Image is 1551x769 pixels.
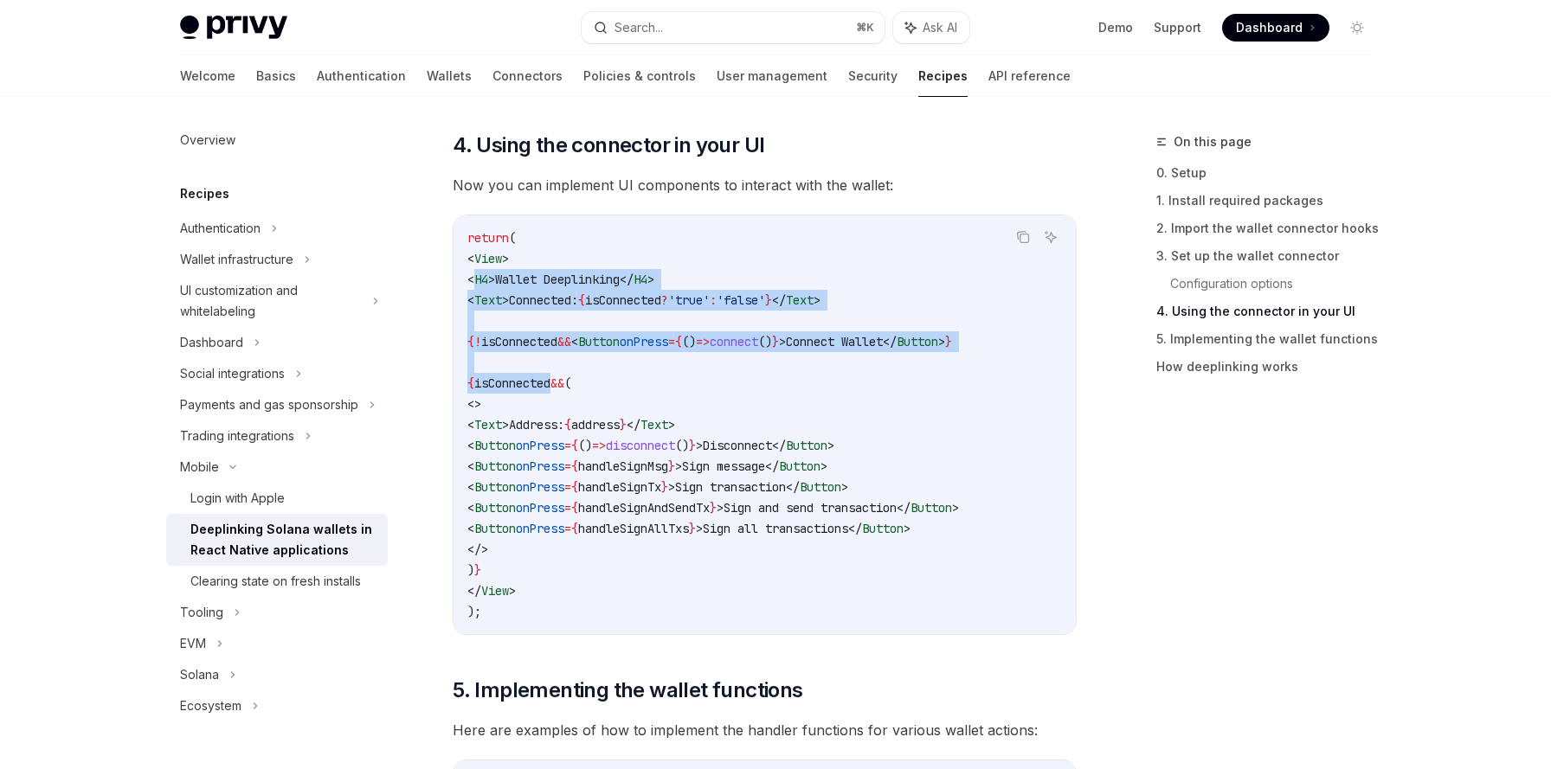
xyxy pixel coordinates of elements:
span: onPress [516,438,564,453]
span: && [550,375,564,391]
a: How deeplinking works [1156,353,1385,381]
a: User management [717,55,827,97]
span: > [814,292,821,308]
div: Authentication [180,218,261,239]
span: < [467,521,474,536]
div: UI customization and whitelabeling [180,280,362,322]
span: < [467,417,474,433]
span: </ [883,334,897,349]
span: ( [564,375,571,391]
span: < [467,500,474,516]
span: = [564,479,571,495]
a: 0. Setup [1156,159,1385,187]
div: Deeplinking Solana wallets in React Native applications [190,519,377,561]
span: { [467,334,474,349]
span: Address: [509,417,564,433]
span: < [467,272,474,287]
span: < [467,479,474,495]
span: && [557,334,571,349]
span: > [717,500,724,516]
span: ( [509,230,516,246]
span: > [502,251,509,266]
span: { [571,458,578,474]
span: () [675,438,689,453]
span: > [904,521,911,536]
span: </ [786,479,800,495]
div: Ecosystem [180,695,241,716]
span: Button [786,438,827,453]
span: > [675,458,682,474]
a: Authentication [317,55,406,97]
span: Button [474,458,516,474]
span: < [571,334,578,349]
span: handleSignMsg [578,458,668,474]
span: } [710,500,717,516]
span: </ [765,458,779,474]
span: { [571,479,578,495]
span: = [668,334,675,349]
span: 5. Implementing the wallet functions [453,676,802,704]
div: Mobile [180,457,219,477]
span: H4 [474,272,488,287]
span: } [772,334,779,349]
span: H4 [634,272,647,287]
span: Ask AI [923,19,957,36]
span: Here are examples of how to implement the handler functions for various wallet actions: [453,718,1077,742]
div: Payments and gas sponsorship [180,394,358,415]
span: isConnected [474,375,550,391]
span: > [821,458,827,474]
span: < [467,458,474,474]
span: } [689,521,696,536]
span: > [696,521,703,536]
img: light logo [180,16,287,40]
span: > [938,334,945,349]
span: Button [578,334,620,349]
span: </ [627,417,640,433]
span: Button [779,458,821,474]
span: { [571,521,578,536]
span: On this page [1174,131,1252,152]
span: > [696,438,703,453]
span: handleSignAndSendTx [578,500,710,516]
span: Sign message [682,458,765,474]
span: = [564,458,571,474]
span: disconnect [606,438,675,453]
span: : [710,292,717,308]
span: Wallet Deeplinking [495,272,620,287]
span: Button [474,438,516,453]
span: return [467,230,509,246]
span: Text [640,417,668,433]
span: </> [467,542,488,557]
a: Security [848,55,898,97]
span: { [571,438,578,453]
span: ? [661,292,668,308]
span: => [696,334,710,349]
span: = [564,438,571,453]
button: Search...⌘K [582,12,885,43]
div: EVM [180,633,206,654]
span: Sign all transactions [703,521,848,536]
span: 4. Using the connector in your UI [453,131,764,159]
span: </ [620,272,634,287]
span: isConnected [481,334,557,349]
div: Login with Apple [190,488,285,509]
span: Disconnect [703,438,772,453]
div: Trading integrations [180,426,294,446]
span: onPress [516,458,564,474]
span: > [488,272,495,287]
span: => [592,438,606,453]
span: onPress [516,521,564,536]
span: ! [474,334,481,349]
h5: Recipes [180,183,229,204]
button: Toggle dark mode [1343,14,1371,42]
span: Button [911,500,952,516]
span: Dashboard [1236,19,1303,36]
div: Wallet infrastructure [180,249,293,270]
div: Solana [180,664,219,685]
span: { [675,334,682,349]
span: View [474,251,502,266]
span: } [765,292,772,308]
span: } [668,458,675,474]
span: Text [474,292,502,308]
span: Button [862,521,904,536]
